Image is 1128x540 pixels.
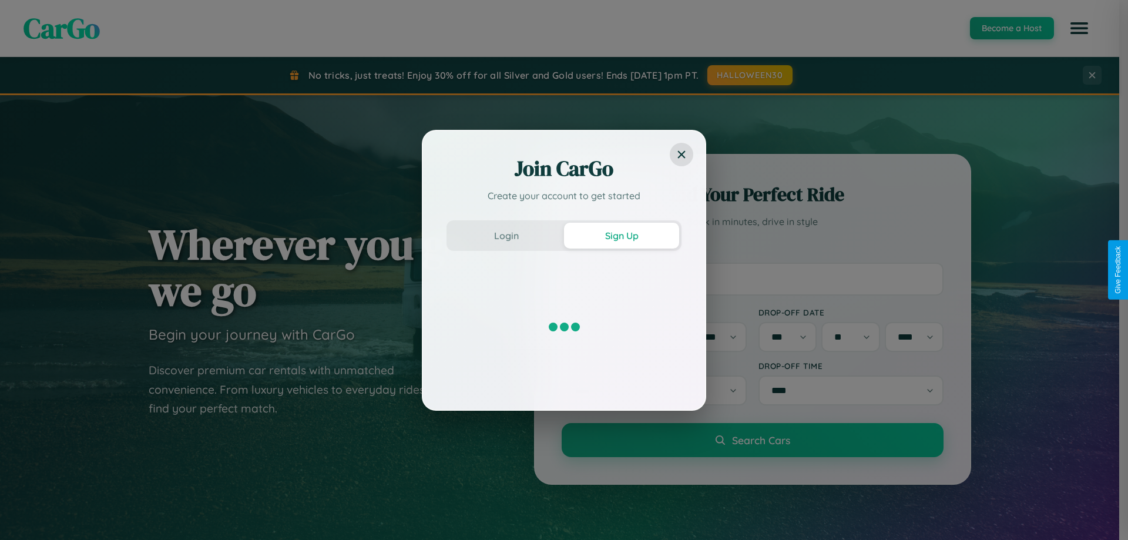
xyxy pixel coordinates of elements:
iframe: Intercom live chat [12,500,40,528]
p: Create your account to get started [446,189,681,203]
div: Give Feedback [1114,246,1122,294]
h2: Join CarGo [446,155,681,183]
button: Login [449,223,564,249]
button: Sign Up [564,223,679,249]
